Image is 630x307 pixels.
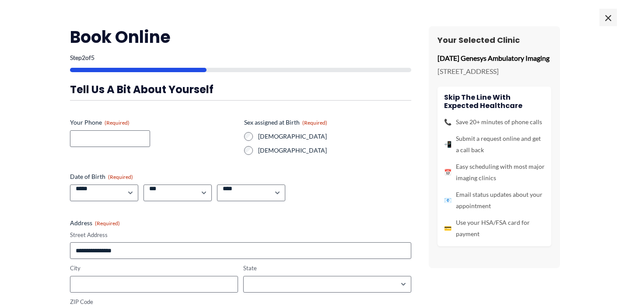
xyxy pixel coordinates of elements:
[244,118,327,127] legend: Sex assigned at Birth
[302,119,327,126] span: (Required)
[70,264,238,272] label: City
[437,65,551,78] p: [STREET_ADDRESS]
[444,116,451,128] span: 📞
[258,132,411,141] label: [DEMOGRAPHIC_DATA]
[599,9,617,26] span: ×
[444,93,545,110] h4: Skip the line with Expected Healthcare
[444,167,451,178] span: 📅
[70,83,411,96] h3: Tell us a bit about yourself
[70,26,411,48] h2: Book Online
[70,231,411,239] label: Street Address
[95,220,120,227] span: (Required)
[108,174,133,180] span: (Required)
[444,161,545,184] li: Easy scheduling with most major imaging clinics
[70,298,238,306] label: ZIP Code
[70,219,120,227] legend: Address
[444,116,545,128] li: Save 20+ minutes of phone calls
[437,35,551,45] h3: Your Selected Clinic
[444,189,545,212] li: Email status updates about your appointment
[243,264,411,272] label: State
[444,139,451,150] span: 📲
[444,223,451,234] span: 💳
[444,133,545,156] li: Submit a request online and get a call back
[70,118,237,127] label: Your Phone
[70,55,411,61] p: Step of
[444,195,451,206] span: 📧
[444,217,545,240] li: Use your HSA/FSA card for payment
[105,119,129,126] span: (Required)
[82,54,85,61] span: 2
[437,52,551,65] p: [DATE] Genesys Ambulatory Imaging
[258,146,411,155] label: [DEMOGRAPHIC_DATA]
[91,54,94,61] span: 5
[70,172,133,181] legend: Date of Birth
